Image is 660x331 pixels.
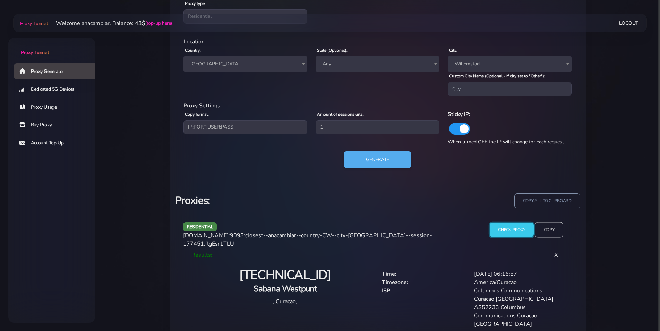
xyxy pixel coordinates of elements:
[344,151,411,168] button: Generate
[185,111,209,117] label: Copy format:
[183,222,217,231] span: residential
[185,47,201,53] label: Country:
[197,283,374,295] h4: Sabana Westpunt
[549,246,564,264] span: X
[8,38,95,56] a: Proxy Tunnel
[626,297,651,322] iframe: Webchat Widget
[448,56,572,72] span: Willemstad
[14,81,101,97] a: Dedicated 5G Devices
[449,73,545,79] label: Custom City Name (Optional - If city set to "Other"):
[448,110,572,119] h6: Sticky IP:
[14,117,101,133] a: Buy Proxy
[21,49,49,56] span: Proxy Tunnel
[320,59,435,69] span: Any
[179,101,576,110] div: Proxy Settings:
[449,47,457,53] label: City:
[535,222,563,238] input: Copy
[452,59,567,69] span: Willemstad
[316,56,439,72] span: Any
[20,20,48,27] span: Proxy Tunnel
[183,232,432,248] span: [DOMAIN_NAME]:9098:closest--anacambiar--country-CW--city-[GEOGRAPHIC_DATA]--session-177451:flgEsr...
[48,19,172,27] li: Welcome anacambiar. Balance: 43$
[191,251,212,259] span: Results:
[19,18,48,29] a: Proxy Tunnel
[188,59,303,69] span: Curaçao
[317,47,348,53] label: State (Optional):
[14,63,101,79] a: Proxy Generator
[470,270,562,278] div: [DATE] 06:16:57
[14,99,101,115] a: Proxy Usage
[145,19,172,27] a: (top-up here)
[378,287,470,303] div: ISP:
[619,17,638,30] a: Logout
[378,278,470,287] div: Timezone:
[273,298,297,305] span: , Curacao,
[448,139,565,145] span: When turned OFF the IP will change for each request.
[179,38,576,46] div: Location:
[14,135,101,151] a: Account Top Up
[175,193,374,208] h3: Proxies:
[317,111,364,117] label: Amount of sessions urls:
[470,287,562,303] div: Columbus Communications Curacao [GEOGRAPHIC_DATA]
[197,267,374,283] h2: [TECHNICAL_ID]
[490,223,534,237] input: Check Proxy
[378,270,470,278] div: Time:
[448,82,572,96] input: City
[470,303,562,328] div: AS52233 Columbus Communications Curacao [GEOGRAPHIC_DATA]
[514,193,580,208] input: copy all to clipboard
[185,0,206,7] label: Proxy type:
[183,56,307,72] span: Curaçao
[470,278,562,287] div: America/Curacao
